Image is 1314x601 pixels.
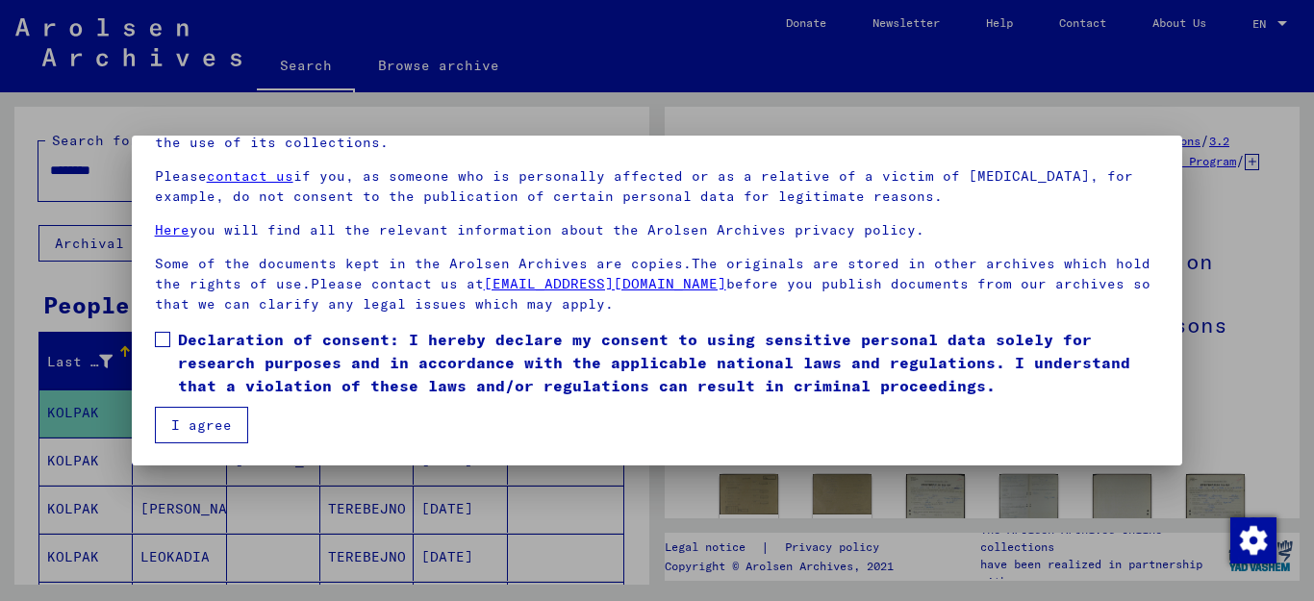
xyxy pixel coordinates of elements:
div: Change consent [1229,516,1276,563]
p: Some of the documents kept in the Arolsen Archives are copies.The originals are stored in other a... [155,254,1160,314]
img: Change consent [1230,517,1276,563]
a: contact us [207,167,293,185]
a: [EMAIL_ADDRESS][DOMAIN_NAME] [484,275,726,292]
p: Please if you, as someone who is personally affected or as a relative of a victim of [MEDICAL_DAT... [155,166,1160,207]
span: Declaration of consent: I hereby declare my consent to using sensitive personal data solely for r... [178,328,1160,397]
a: Here [155,221,190,238]
p: you will find all the relevant information about the Arolsen Archives privacy policy. [155,220,1160,240]
button: I agree [155,407,248,443]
